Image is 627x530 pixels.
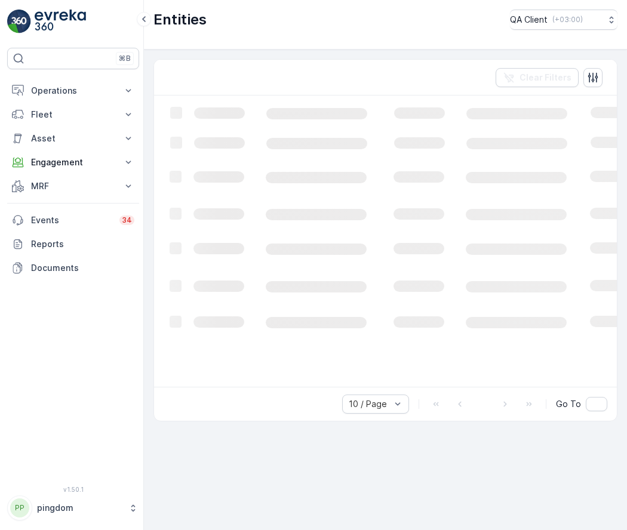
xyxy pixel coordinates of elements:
p: Fleet [31,109,115,121]
p: Events [31,214,112,226]
p: Asset [31,132,115,144]
p: Entities [153,10,207,29]
p: Reports [31,238,134,250]
button: QA Client(+03:00) [510,10,617,30]
a: Documents [7,256,139,280]
p: Clear Filters [520,72,571,84]
p: 34 [122,215,132,225]
p: Documents [31,262,134,274]
img: logo [7,10,31,33]
button: PPpingdom [7,495,139,520]
p: MRF [31,180,115,192]
p: ⌘B [119,54,131,63]
img: logo_light-DOdMpM7g.png [35,10,86,33]
p: Operations [31,85,115,97]
div: PP [10,498,29,517]
a: Reports [7,232,139,256]
a: Events34 [7,208,139,232]
p: ( +03:00 ) [552,15,583,24]
p: QA Client [510,14,548,26]
button: Fleet [7,103,139,127]
button: Asset [7,127,139,150]
span: Go To [556,398,581,410]
button: MRF [7,174,139,198]
p: pingdom [37,502,122,514]
button: Operations [7,79,139,103]
button: Engagement [7,150,139,174]
button: Clear Filters [496,68,579,87]
p: Engagement [31,156,115,168]
span: v 1.50.1 [7,486,139,493]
